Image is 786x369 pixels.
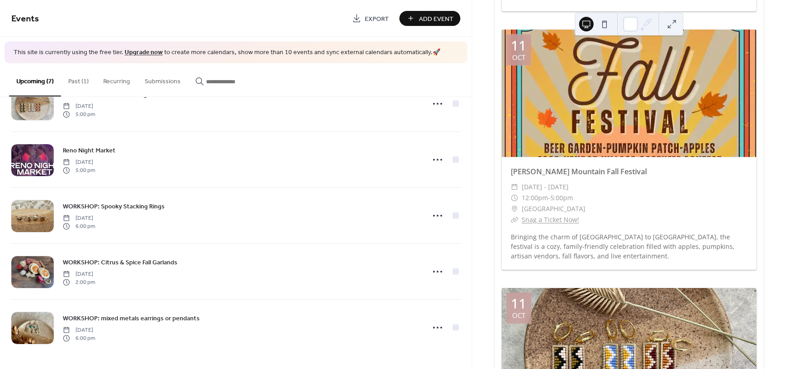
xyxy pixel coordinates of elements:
div: Oct [512,312,525,319]
span: Events [11,10,39,28]
span: [DATE] [63,158,95,166]
span: - [548,192,550,203]
span: WORKSHOP: mixed metals earrings or pendants [63,313,200,323]
div: 11 [511,297,526,310]
span: Add Event [419,14,453,24]
a: WORKSHOP: Citrus & Spice Fall Garlands [63,257,177,268]
a: WORKSHOP: Spooky Stacking Rings [63,201,165,212]
div: ​ [511,182,518,192]
span: WORKSHOP: Spooky Stacking Rings [63,202,165,211]
div: Bringing the charm of [GEOGRAPHIC_DATA] to [GEOGRAPHIC_DATA], the festival is a cozy, family-frie... [502,232,756,261]
span: 5:00 pm [63,167,95,175]
span: 5:00pm [550,192,573,203]
span: Reno Night Market [63,146,116,155]
span: Export [365,14,389,24]
span: 6:00 pm [63,334,95,343]
span: This site is currently using the free tier. to create more calendars, show more than 10 events an... [14,48,440,57]
button: Upcoming (7) [9,63,61,96]
span: [DATE] [63,270,95,278]
span: WORKSHOP: Citrus & Spice Fall Garlands [63,258,177,267]
span: [GEOGRAPHIC_DATA] [522,203,585,214]
a: Upgrade now [125,46,163,59]
div: 11 [511,39,526,52]
span: 5:00 pm [63,111,95,119]
span: 12:00pm [522,192,548,203]
span: [DATE] [63,214,95,222]
button: Past (1) [61,63,96,96]
div: ​ [511,214,518,225]
span: [DATE] [63,102,95,110]
button: Add Event [399,11,460,26]
a: [PERSON_NAME] Mountain Fall Festival [511,167,647,177]
span: 6:00 pm [63,222,95,231]
span: [DATE] - [DATE] [522,182,569,192]
button: Submissions [137,63,188,96]
div: ​ [511,203,518,214]
div: Oct [512,54,525,61]
span: [DATE] [63,326,95,334]
span: 2:00 pm [63,278,95,287]
div: ​ [511,192,518,203]
button: Recurring [96,63,137,96]
a: WORKSHOP: mixed metals earrings or pendants [63,313,200,324]
a: Reno Night Market [63,145,116,156]
a: Snag a Ticket Now! [522,215,579,224]
a: Export [345,11,396,26]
